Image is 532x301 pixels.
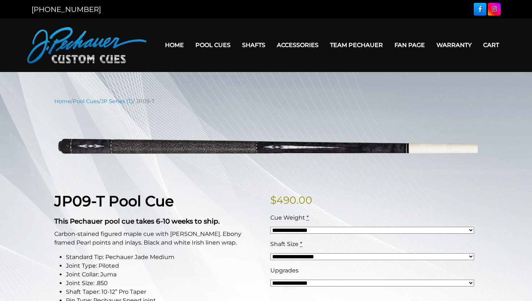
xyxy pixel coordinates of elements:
[270,214,305,221] span: Cue Weight
[477,36,505,54] a: Cart
[54,111,478,181] img: jp09-T.png
[300,241,302,247] abbr: required
[101,98,133,105] a: JP Series (T)
[54,217,220,225] strong: This Pechauer pool cue takes 6-10 weeks to ship.
[66,253,262,262] li: Standard Tip: Pechauer Jade Medium
[159,36,190,54] a: Home
[66,270,262,279] li: Joint Collar: Juma
[54,230,262,247] p: Carbon-stained figured maple cue with [PERSON_NAME]. Ebony framed Pearl points and inlays. Black ...
[270,267,299,274] span: Upgrades
[190,36,236,54] a: Pool Cues
[66,262,262,270] li: Joint Type: Piloted
[27,27,147,63] img: Pechauer Custom Cues
[431,36,477,54] a: Warranty
[54,192,174,210] strong: JP09-T Pool Cue
[324,36,389,54] a: Team Pechauer
[270,241,299,247] span: Shaft Size
[54,98,71,105] a: Home
[389,36,431,54] a: Fan Page
[236,36,271,54] a: Shafts
[54,97,478,105] nav: Breadcrumb
[307,214,309,221] abbr: required
[73,98,99,105] a: Pool Cues
[270,194,276,206] span: $
[66,288,262,296] li: Shaft Taper: 10-12” Pro Taper
[271,36,324,54] a: Accessories
[31,5,101,14] a: [PHONE_NUMBER]
[270,194,312,206] bdi: 490.00
[66,279,262,288] li: Joint Size: .850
